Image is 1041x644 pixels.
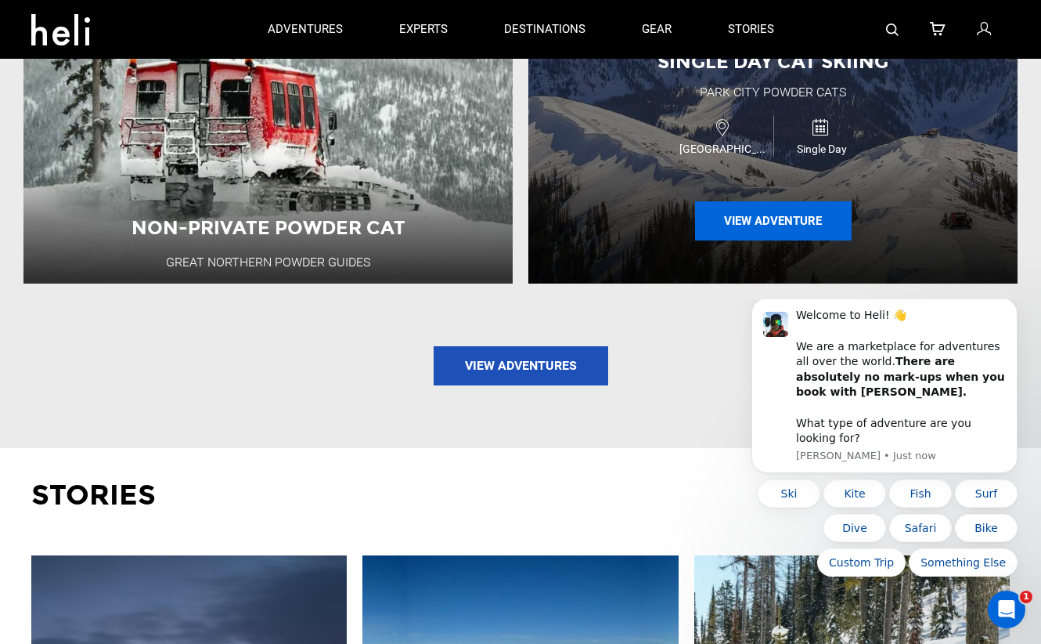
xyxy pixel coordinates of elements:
b: There are absolutely no mark-ups when you book with [PERSON_NAME]. [68,56,277,99]
a: View Adventures [434,346,608,385]
button: Quick reply: Ski [30,180,92,208]
img: search-bar-icon.svg [886,24,899,36]
button: Quick reply: Something Else [181,249,290,277]
p: experts [399,21,448,38]
iframe: Intercom live chat [988,591,1025,628]
img: Profile image for Carl [35,13,60,38]
iframe: Intercom notifications message [728,299,1041,586]
p: adventures [268,21,343,38]
button: Quick reply: Custom Trip [89,249,178,277]
span: [GEOGRAPHIC_DATA] [675,141,773,157]
span: Single Day [778,141,867,157]
button: Quick reply: Kite [95,180,158,208]
p: Stories [31,476,1010,516]
div: Quick reply options [23,180,290,277]
button: Quick reply: Dive [95,215,158,243]
button: Quick reply: Fish [161,180,224,208]
p: Message from Carl, sent Just now [68,150,278,164]
button: View Adventure [695,201,852,241]
div: Message content [68,9,278,147]
span: 1 [1020,591,1032,603]
p: destinations [504,21,585,38]
span: Single Day Cat Skiing [657,50,888,73]
button: Quick reply: Bike [227,215,290,243]
div: Park City Powder Cats [700,84,846,102]
button: Quick reply: Surf [227,180,290,208]
button: Quick reply: Safari [161,215,224,243]
div: Welcome to Heli! 👋 We are a marketplace for adventures all over the world. What type of adventure... [68,9,278,147]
